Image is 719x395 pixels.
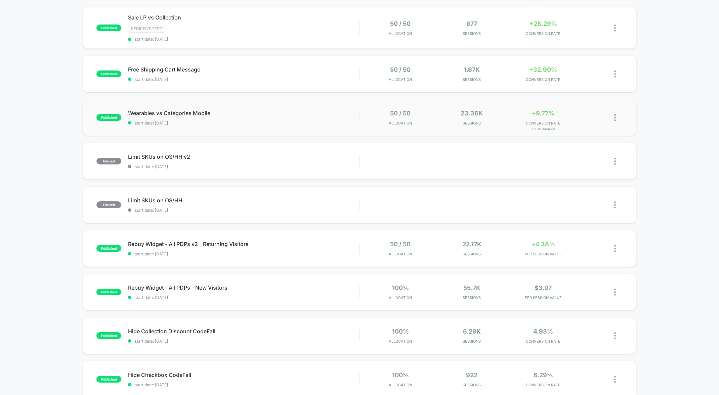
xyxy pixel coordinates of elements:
span: start date: [DATE] [128,77,359,82]
span: start date: [DATE] [128,295,359,300]
span: published [96,289,121,295]
span: 6.29% [534,372,553,379]
span: published [96,70,121,77]
span: Free Shipping Cart Message [128,66,359,73]
span: Sessions [438,383,506,387]
img: close [614,24,616,32]
span: start date: [DATE] [128,120,359,126]
span: Redirect Test [128,25,165,33]
span: Wearables vs Categories Mobile [128,110,359,116]
span: Hide Collection Discount CodeFall [128,328,359,335]
span: Allocation [389,383,412,387]
img: close [614,114,616,121]
img: close [614,376,616,383]
span: CONVERSION RATE [509,339,577,344]
span: paused [96,201,121,208]
span: 677 [466,20,477,27]
img: close [614,245,616,252]
span: PER SESSION VALUE [509,252,577,256]
img: close [614,332,616,339]
span: published [96,245,121,252]
span: Sessions [438,121,506,126]
span: start date: [DATE] [128,208,359,213]
span: Limit SKUs on OS/HH [128,197,359,204]
span: Sale LP vs Collection [128,14,359,21]
span: 55.7k [463,284,480,291]
span: Allocation [389,31,412,36]
span: start date: [DATE] [128,164,359,169]
span: for Wearables [509,127,577,131]
span: +9.77% [532,110,554,117]
span: Sessions [438,339,506,344]
span: 50 / 50 [390,20,411,27]
span: Rebuy Widget - All PDPs v2 - Returning Visitors [128,241,359,247]
span: start date: [DATE] [128,339,359,344]
img: close [614,201,616,208]
span: CONVERSION RATE [509,383,577,387]
span: Limit SKUs on OS/HH v2 [128,153,359,160]
span: 4.93% [533,328,553,335]
span: start date: [DATE] [128,37,359,42]
span: paused [96,158,121,164]
span: 100% [392,284,409,291]
span: 50 / 50 [390,241,411,248]
span: $3.07 [535,284,552,291]
span: 6.29k [463,328,481,335]
span: +28.29% [530,20,557,27]
span: +32.90% [529,66,557,73]
span: Allocation [389,252,412,256]
span: 100% [392,328,409,335]
span: 50 / 50 [390,110,411,117]
span: CONVERSION RATE [509,31,577,36]
span: 50 / 50 [390,66,411,73]
span: Allocation [389,295,412,300]
span: Rebuy Widget - All PDPs - New Visitors [128,284,359,291]
span: 100% [392,372,409,379]
span: published [96,114,121,121]
span: published [96,24,121,31]
span: 22.17k [462,241,481,248]
span: published [96,332,121,339]
span: Sessions [438,77,506,82]
span: Allocation [389,339,412,344]
img: close [614,289,616,296]
span: Allocation [389,77,412,82]
span: Sessions [438,252,506,256]
span: 23.36k [461,110,483,117]
span: 1.67k [464,66,480,73]
span: Hide Checkbox CodeFall [128,372,359,378]
span: Allocation [389,121,412,126]
span: Sessions [438,31,506,36]
img: close [614,158,616,165]
img: close [614,70,616,78]
span: start date: [DATE] [128,251,359,256]
span: CONVERSION RATE [509,77,577,82]
span: 922 [466,372,477,379]
span: Sessions [438,295,506,300]
span: start date: [DATE] [128,382,359,387]
span: CONVERSION RATE [509,121,577,126]
span: +4.38% [531,241,555,248]
span: published [96,376,121,383]
span: PER SESSION VALUE [509,295,577,300]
